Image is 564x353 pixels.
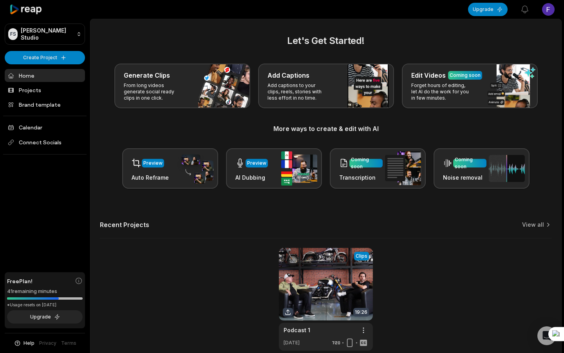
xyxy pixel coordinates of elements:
div: Coming soon [455,156,485,170]
h3: Auto Reframe [132,173,169,182]
h3: More ways to create & edit with AI [100,124,552,133]
h3: Transcription [339,173,383,182]
h3: Add Captions [268,71,309,80]
h2: Recent Projects [100,221,149,229]
div: Coming soon [450,72,481,79]
span: Free Plan! [7,277,33,285]
div: Open Intercom Messenger [537,326,556,345]
img: noise_removal.png [489,155,525,182]
a: Privacy [39,340,56,347]
img: ai_dubbing.png [281,151,317,186]
div: 41 remaining minutes [7,287,83,295]
h3: Edit Videos [411,71,446,80]
span: Connect Socials [5,135,85,149]
div: Preview [247,160,266,167]
button: Upgrade [7,310,83,324]
h3: Generate Clips [124,71,170,80]
button: Create Project [5,51,85,64]
a: Brand template [5,98,85,111]
p: From long videos generate social ready clips in one click. [124,82,184,101]
img: transcription.png [385,151,421,185]
div: Preview [143,160,163,167]
p: Add captions to your clips, reels, stories with less effort in no time. [268,82,328,101]
a: Terms [61,340,76,347]
a: Podcast 1 [284,326,310,334]
div: *Usage resets on [DATE] [7,302,83,308]
a: Calendar [5,121,85,134]
h3: Noise removal [443,173,486,182]
a: Projects [5,84,85,96]
img: auto_reframe.png [177,153,213,184]
button: Help [14,340,34,347]
h3: AI Dubbing [235,173,268,182]
span: Help [23,340,34,347]
div: FS [8,28,18,40]
p: [PERSON_NAME] Studio [21,27,73,41]
a: Home [5,69,85,82]
h2: Let's Get Started! [100,34,552,48]
button: Upgrade [468,3,508,16]
div: Coming soon [351,156,381,170]
p: Forget hours of editing, let AI do the work for you in few minutes. [411,82,472,101]
a: View all [522,221,544,229]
